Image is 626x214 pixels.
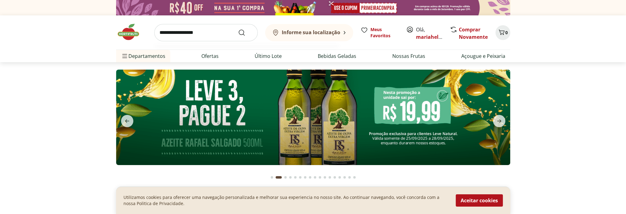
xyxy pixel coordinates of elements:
b: Informe sua localização [282,29,340,36]
a: Comprar Novamente [459,26,488,40]
input: search [154,24,258,41]
span: Meus Favoritos [370,26,399,39]
span: Olá, [416,26,443,41]
button: Carrinho [495,25,510,40]
button: Current page from fs-carousel [274,170,283,185]
img: aziete [116,70,510,165]
button: Go to page 11 from fs-carousel [322,170,327,185]
button: Submit Search [238,29,253,36]
button: Go to page 15 from fs-carousel [342,170,347,185]
a: mariahelena [416,34,448,40]
button: Go to page 4 from fs-carousel [288,170,293,185]
a: Último Lote [255,52,282,60]
button: previous [116,115,138,127]
button: Go to page 14 from fs-carousel [337,170,342,185]
button: Informe sua localização [265,24,353,41]
span: Departamentos [121,49,165,63]
button: Go to page 1 from fs-carousel [269,170,274,185]
span: 0 [505,30,508,35]
button: Go to page 13 from fs-carousel [332,170,337,185]
button: Go to page 12 from fs-carousel [327,170,332,185]
button: Go to page 6 from fs-carousel [298,170,303,185]
button: Go to page 10 from fs-carousel [317,170,322,185]
a: Bebidas Geladas [318,52,356,60]
a: Açougue e Peixaria [461,52,505,60]
button: next [488,115,510,127]
button: Go to page 17 from fs-carousel [352,170,357,185]
button: Go to page 3 from fs-carousel [283,170,288,185]
button: Aceitar cookies [456,194,503,207]
button: Go to page 16 from fs-carousel [347,170,352,185]
a: Ofertas [201,52,219,60]
button: Go to page 7 from fs-carousel [303,170,308,185]
a: Meus Favoritos [361,26,399,39]
img: Hortifruti [116,23,147,41]
a: Nossas Frutas [392,52,425,60]
p: Utilizamos cookies para oferecer uma navegação personalizada e melhorar sua experiencia no nosso ... [123,194,448,207]
button: Go to page 9 from fs-carousel [313,170,317,185]
button: Menu [121,49,128,63]
button: Go to page 8 from fs-carousel [308,170,313,185]
button: Go to page 5 from fs-carousel [293,170,298,185]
